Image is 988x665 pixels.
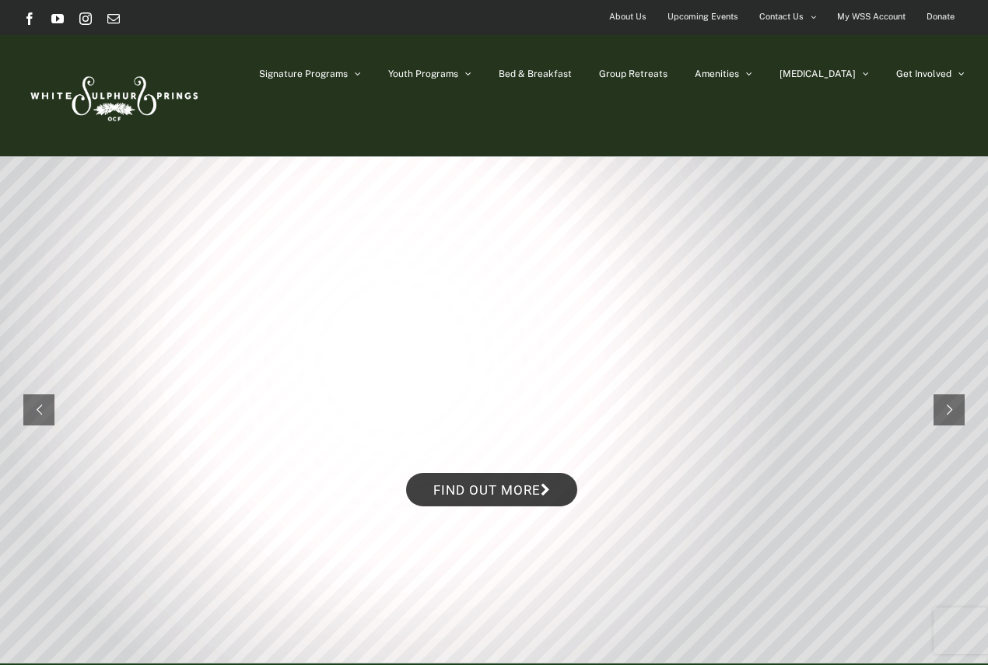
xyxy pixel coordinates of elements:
nav: Main Menu [259,35,965,113]
span: Youth Programs [388,69,458,79]
span: Signature Programs [259,69,348,79]
img: White Sulphur Springs Logo [23,59,202,132]
a: Get Involved [896,35,965,113]
span: Amenities [695,69,739,79]
span: Get Involved [896,69,951,79]
span: My WSS Account [837,5,906,28]
span: Group Retreats [599,69,667,79]
a: Youth Programs [388,35,471,113]
a: Group Retreats [599,35,667,113]
span: Donate [927,5,955,28]
a: Signature Programs [259,35,361,113]
span: Upcoming Events [667,5,738,28]
a: Bed & Breakfast [499,35,572,113]
a: [MEDICAL_DATA] [780,35,869,113]
a: Amenities [695,35,752,113]
span: About Us [609,5,646,28]
a: Find out more [406,473,577,506]
span: [MEDICAL_DATA] [780,69,856,79]
span: Bed & Breakfast [499,69,572,79]
span: Contact Us [759,5,804,28]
